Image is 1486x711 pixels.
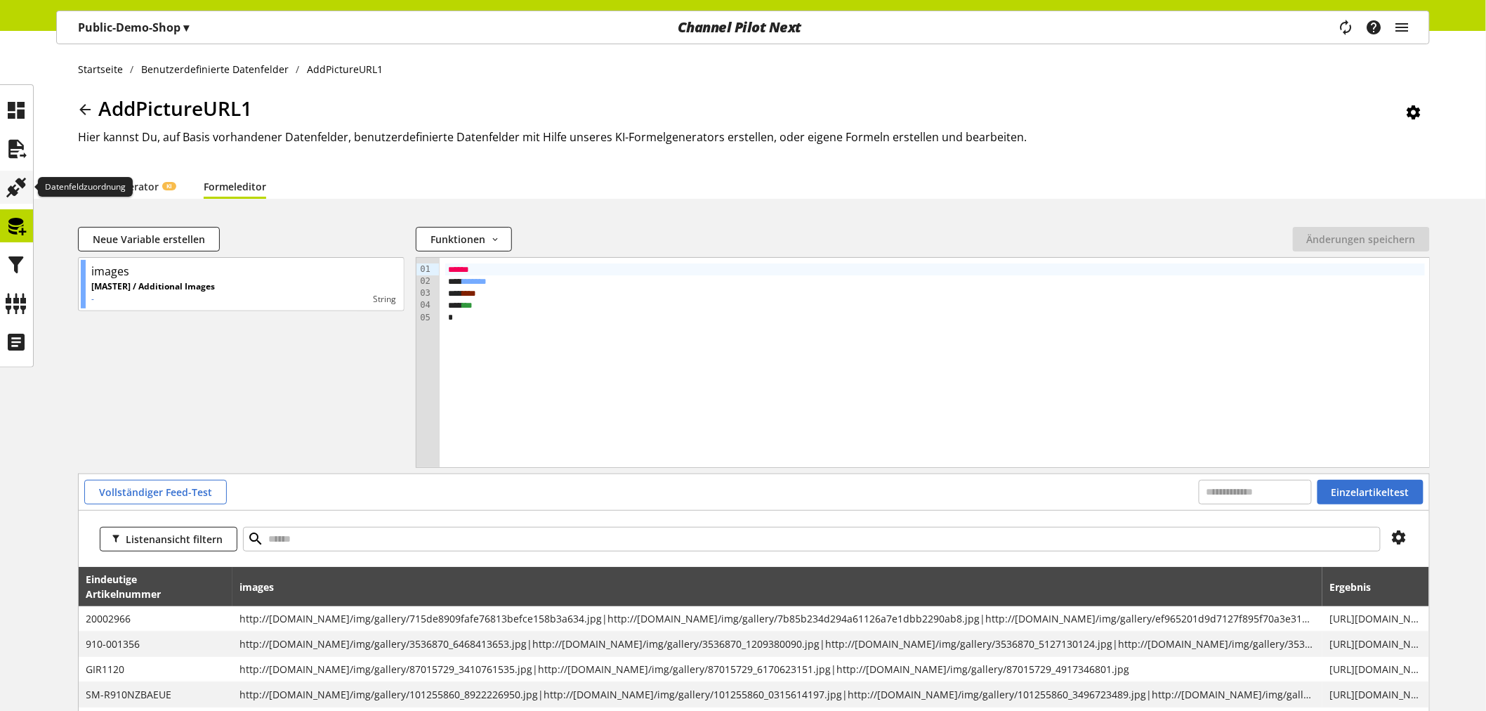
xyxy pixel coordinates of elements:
[134,62,296,77] a: Benutzerdefinierte Datenfelder
[126,532,223,547] span: Listenansicht filtern
[84,480,227,504] button: Vollständiger Feed-Test
[86,662,225,677] span: GIR1120
[416,263,433,275] div: 01
[78,179,176,194] a: FormelgeneratorKI
[1329,687,1421,702] span: http://images.icecat.biz/img/gallery/101255860_3496723489.jpg
[1329,662,1421,677] span: http://images.icecat.biz/img/gallery/87015729_4917346801.jpg
[1329,580,1371,594] span: Ergebnis
[91,263,129,280] div: images
[99,485,212,500] span: Vollständiger Feed-Test
[98,95,252,122] span: AddPictureURL1
[239,687,1315,702] span: http://images.icecat.biz/img/gallery/101255860_8922226950.jpg|http://images.icecat.biz/img/galler...
[183,20,189,35] span: ▾
[416,227,511,252] button: Funktionen
[86,637,225,651] span: 910-001356
[91,293,215,306] p: -
[93,232,205,247] span: Neue Variable erstellen
[416,299,433,311] div: 04
[239,580,274,594] span: images
[239,662,1315,677] span: http://images.icecat.biz/img/gallery/87015729_3410761535.jpg|http://images.icecat.biz/img/gallery...
[1329,637,1421,651] span: http://images.icecat.biz/img/gallery/3536870_5127130124.jpg
[215,293,396,306] div: String
[204,179,266,194] a: Formeleditor
[56,11,1430,44] nav: main navigation
[86,611,225,626] span: 20002966
[416,275,433,287] div: 02
[38,177,133,197] div: Datenfeldzuordnung
[86,572,191,601] span: Eindeutige Artikelnummer
[78,19,189,36] p: Public-Demo-Shop
[86,687,225,702] span: SM-R910NZBAEUE
[78,227,220,252] button: Neue Variable erstellen
[1317,480,1423,504] button: Einzelartikeltest
[416,312,433,324] div: 05
[416,287,433,299] div: 03
[1332,485,1409,500] span: Einzelartikeltest
[78,62,131,77] a: Startseite
[239,611,1315,626] span: http://images.icecat.biz/img/gallery/715de8909fafe76813befce158b3a634.jpg|http://images.icecat.bi...
[1307,232,1416,247] span: Änderungen speichern
[166,182,172,190] span: KI
[1329,611,1421,626] span: http://images.icecat.biz/img/gallery/ef965201d9d7127f895f70a3e31656f9.jpg
[78,129,1430,145] h2: Hier kannst Du, auf Basis vorhandener Datenfelder, benutzerdefinierte Datenfelder mit Hilfe unser...
[100,527,237,552] button: Listenansicht filtern
[239,637,1315,651] span: http://images.icecat.biz/img/gallery/3536870_6468413653.jpg|http://images.icecat.biz/img/gallery/...
[430,232,485,247] span: Funktionen
[1293,227,1430,252] button: Änderungen speichern
[91,280,215,293] p: [MASTER] / Additional Images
